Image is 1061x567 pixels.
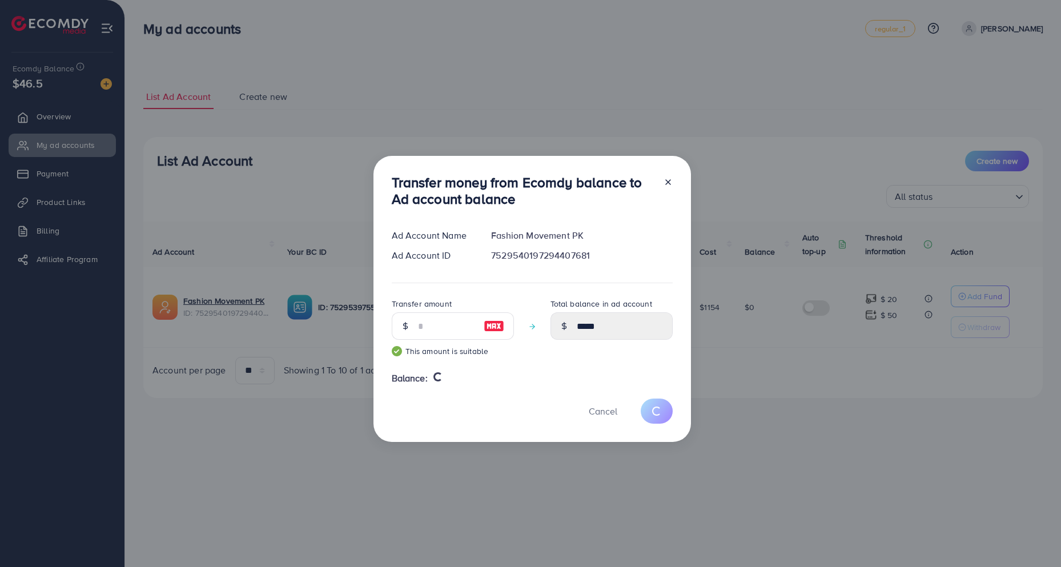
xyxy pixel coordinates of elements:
[482,249,681,262] div: 7529540197294407681
[482,229,681,242] div: Fashion Movement PK
[392,346,402,356] img: guide
[550,298,652,309] label: Total balance in ad account
[589,405,617,417] span: Cancel
[1012,516,1052,558] iframe: Chat
[383,249,483,262] div: Ad Account ID
[392,372,428,385] span: Balance:
[574,399,632,423] button: Cancel
[484,319,504,333] img: image
[392,345,514,357] small: This amount is suitable
[383,229,483,242] div: Ad Account Name
[392,174,654,207] h3: Transfer money from Ecomdy balance to Ad account balance
[392,298,452,309] label: Transfer amount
